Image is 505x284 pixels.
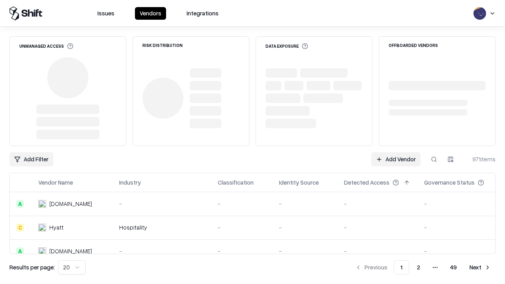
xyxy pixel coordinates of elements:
div: - [279,247,331,255]
button: Add Filter [9,152,53,166]
div: Hospitality [119,223,205,232]
div: Vendor Name [38,178,73,187]
div: [DOMAIN_NAME] [49,200,92,208]
div: Data Exposure [266,43,308,49]
button: Integrations [182,7,223,20]
div: - [344,200,411,208]
a: Add Vendor [371,152,421,166]
div: Hyatt [49,223,64,232]
div: Risk Distribution [142,43,183,47]
div: - [279,200,331,208]
div: C [16,224,24,232]
div: A [16,247,24,255]
button: 1 [394,260,409,275]
button: Next [465,260,496,275]
button: 49 [444,260,463,275]
nav: pagination [350,260,496,275]
div: Unmanaged Access [19,43,73,49]
div: A [16,200,24,208]
p: Results per page: [9,263,55,271]
img: primesec.co.il [38,247,46,255]
button: Issues [93,7,119,20]
div: Detected Access [344,178,389,187]
div: Offboarded Vendors [389,43,438,47]
div: - [218,247,266,255]
div: - [218,223,266,232]
div: - [218,200,266,208]
div: - [424,223,497,232]
div: - [424,200,497,208]
button: 2 [411,260,426,275]
div: - [279,223,331,232]
div: - [344,247,411,255]
img: Hyatt [38,224,46,232]
div: 971 items [464,155,496,163]
div: Identity Source [279,178,319,187]
img: intrado.com [38,200,46,208]
div: Classification [218,178,254,187]
div: - [344,223,411,232]
div: - [424,247,497,255]
div: Industry [119,178,141,187]
div: Governance Status [424,178,475,187]
button: Vendors [135,7,166,20]
div: [DOMAIN_NAME] [49,247,92,255]
div: - [119,200,205,208]
div: - [119,247,205,255]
